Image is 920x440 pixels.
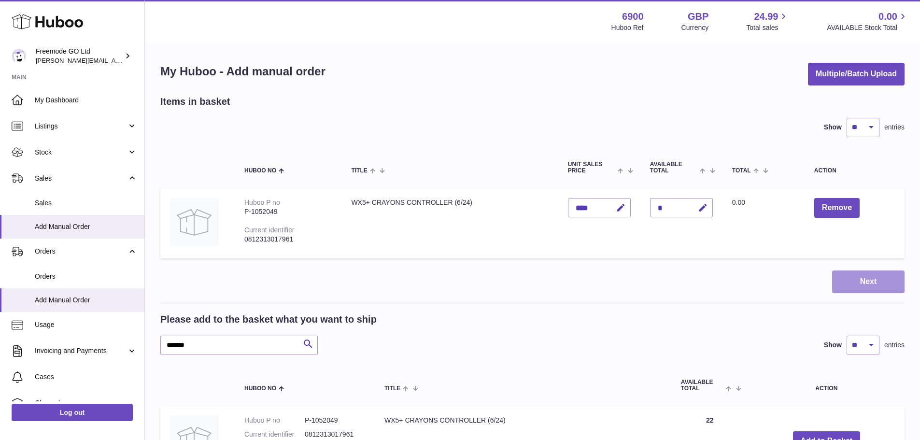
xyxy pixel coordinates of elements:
[35,296,137,305] span: Add Manual Order
[341,188,558,258] td: WX5+ CRAYONS CONTROLLER (6/24)
[12,404,133,421] a: Log out
[808,63,905,85] button: Multiple/Batch Upload
[746,23,789,32] span: Total sales
[746,10,789,32] a: 24.99 Total sales
[732,168,751,174] span: Total
[244,199,280,206] div: Huboo P no
[12,49,26,63] img: lenka.smikniarova@gioteck.com
[754,10,778,23] span: 24.99
[351,168,367,174] span: Title
[36,57,194,64] span: [PERSON_NAME][EMAIL_ADDRESS][DOMAIN_NAME]
[827,10,908,32] a: 0.00 AVAILABLE Stock Total
[732,199,745,206] span: 0.00
[305,416,365,425] dd: P-1052049
[749,369,905,401] th: Action
[35,398,137,408] span: Channels
[35,320,137,329] span: Usage
[688,10,708,23] strong: GBP
[681,23,709,32] div: Currency
[832,270,905,293] button: Next
[35,272,137,281] span: Orders
[827,23,908,32] span: AVAILABLE Stock Total
[35,372,137,382] span: Cases
[35,122,127,131] span: Listings
[160,95,230,108] h2: Items in basket
[244,207,332,216] div: P-1052049
[170,198,218,246] img: WX5+ CRAYONS CONTROLLER (6/24)
[35,222,137,231] span: Add Manual Order
[824,123,842,132] label: Show
[35,96,137,105] span: My Dashboard
[35,174,127,183] span: Sales
[611,23,644,32] div: Huboo Ref
[244,416,305,425] dt: Huboo P no
[244,385,276,392] span: Huboo no
[244,430,305,439] dt: Current identifier
[244,226,295,234] div: Current identifier
[884,341,905,350] span: entries
[35,199,137,208] span: Sales
[884,123,905,132] span: entries
[622,10,644,23] strong: 6900
[814,198,860,218] button: Remove
[244,168,276,174] span: Huboo no
[650,161,698,174] span: AVAILABLE Total
[814,168,895,174] div: Action
[305,430,365,439] dd: 0812313017961
[681,379,724,392] span: AVAILABLE Total
[244,235,332,244] div: 0812313017961
[568,161,616,174] span: Unit Sales Price
[878,10,897,23] span: 0.00
[35,346,127,355] span: Invoicing and Payments
[384,385,400,392] span: Title
[35,148,127,157] span: Stock
[35,247,127,256] span: Orders
[824,341,842,350] label: Show
[160,313,377,326] h2: Please add to the basket what you want to ship
[36,47,123,65] div: Freemode GO Ltd
[160,64,326,79] h1: My Huboo - Add manual order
